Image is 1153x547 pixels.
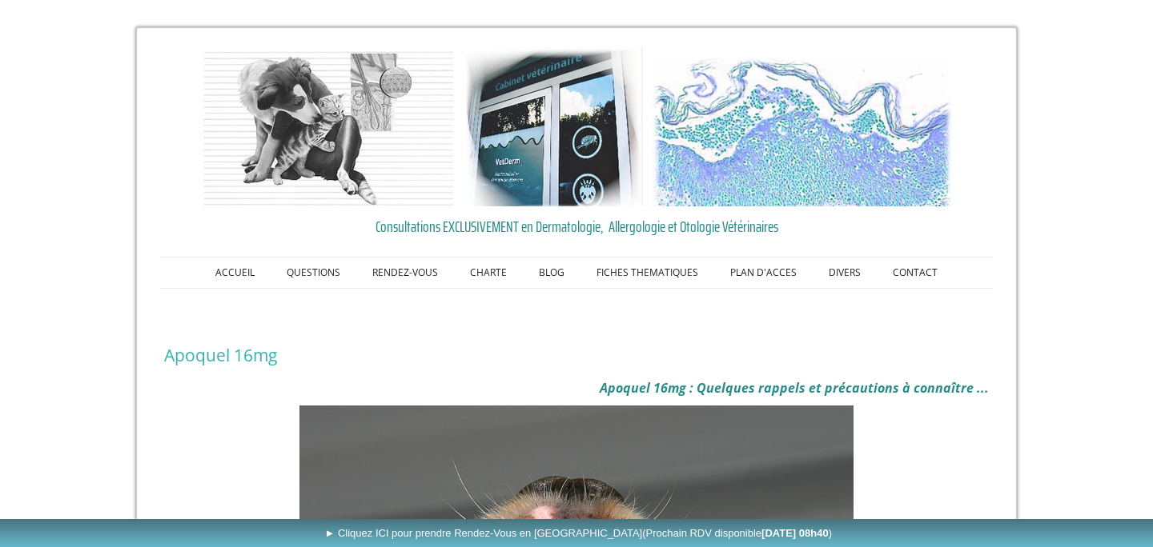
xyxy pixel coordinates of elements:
[523,258,581,288] a: BLOG
[164,345,989,365] h1: Apoquel 16mg
[761,527,829,539] b: [DATE] 08h40
[877,258,954,288] a: CONTACT
[813,258,877,288] a: DIVERS
[600,379,989,397] b: Apoquel 16mg : Quelques rappels et précautions à connaître ...
[324,527,832,539] span: ► Cliquez ICI pour prendre Rendez-Vous en [GEOGRAPHIC_DATA]
[356,258,454,288] a: RENDEZ-VOUS
[714,258,813,288] a: PLAN D'ACCES
[642,527,832,539] span: (Prochain RDV disponible )
[454,258,523,288] a: CHARTE
[581,258,714,288] a: FICHES THEMATIQUES
[199,258,271,288] a: ACCUEIL
[164,214,989,238] a: Consultations EXCLUSIVEMENT en Dermatologie, Allergologie et Otologie Vétérinaires
[271,258,356,288] a: QUESTIONS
